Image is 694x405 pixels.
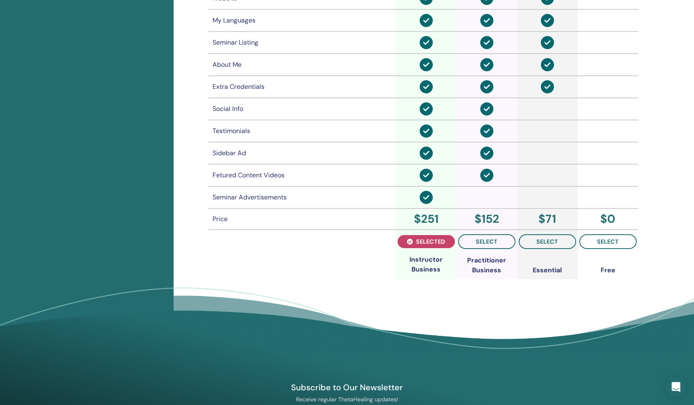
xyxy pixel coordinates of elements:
[416,238,445,245] span: selected
[541,58,554,71] img: circle-check-solid.svg
[212,214,392,224] div: Price
[480,147,493,160] img: circle-check-solid.svg
[480,80,493,93] img: circle-check-solid.svg
[212,82,392,92] div: Extra Credentials
[579,210,637,228] div: $ 0
[212,148,392,158] div: Sidebar Ad
[480,36,493,49] img: circle-check-solid.svg
[541,36,554,49] img: circle-check-solid.svg
[212,60,392,70] div: About Me
[533,265,562,275] div: Essential
[420,169,433,182] img: circle-check-solid.svg
[519,234,576,249] button: select
[396,255,457,274] div: Instructor Business
[212,104,392,114] div: Social Info
[212,16,392,25] div: My Languages
[579,234,637,249] button: select
[541,14,554,27] img: circle-check-solid.svg
[458,234,515,249] button: select
[420,14,433,27] img: circle-check-solid.svg
[597,238,619,245] span: select
[420,124,433,138] img: circle-check-solid.svg
[253,382,442,393] h4: Subscribe to Our Newsletter
[212,38,392,48] div: Seminar Listing
[480,124,493,138] img: circle-check-solid.svg
[420,191,433,204] img: circle-check-solid.svg
[212,126,392,136] div: Testimonials
[253,396,442,403] p: Receive regular ThetaHealing updates!
[398,210,455,228] div: $ 251
[420,58,433,71] img: circle-check-solid.svg
[398,235,455,248] button: selected
[536,238,558,245] span: select
[519,210,576,228] div: $ 71
[212,192,392,202] div: Seminar Advertisements
[480,58,493,71] img: circle-check-solid.svg
[601,265,615,275] div: Free
[666,377,686,397] div: Open Intercom Messenger
[480,169,493,182] img: circle-check-solid.svg
[420,147,433,160] img: circle-check-solid.svg
[476,238,497,245] span: select
[420,80,433,93] img: circle-check-solid.svg
[458,210,515,228] div: $ 152
[420,36,433,49] img: circle-check-solid.svg
[541,80,554,93] img: circle-check-solid.svg
[480,14,493,27] img: circle-check-solid.svg
[480,102,493,115] img: circle-check-solid.svg
[420,102,433,115] img: circle-check-solid.svg
[457,256,517,275] div: Practitioner Business
[212,170,392,180] div: Fetured Content Videos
